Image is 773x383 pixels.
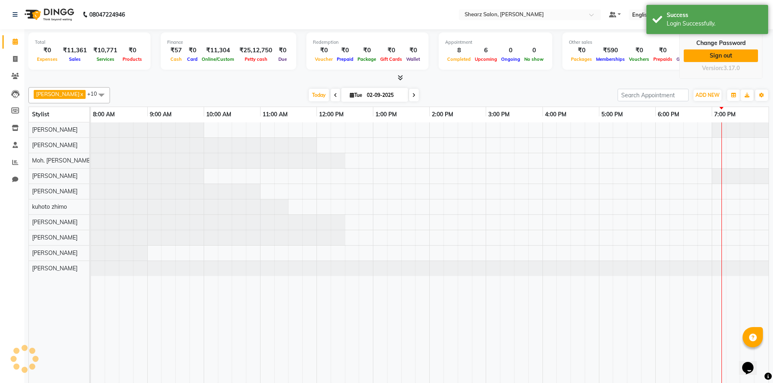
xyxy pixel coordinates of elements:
[499,56,522,62] span: Ongoing
[32,111,49,118] span: Stylist
[21,3,76,26] img: logo
[569,46,594,55] div: ₹0
[364,89,405,101] input: 2025-09-02
[674,56,700,62] span: Gift Cards
[313,56,335,62] span: Voucher
[404,46,422,55] div: ₹0
[276,46,290,55] div: ₹0
[261,109,290,120] a: 11:00 AM
[445,39,546,46] div: Appointment
[373,109,399,120] a: 1:00 PM
[378,46,404,55] div: ₹0
[200,46,236,55] div: ₹11,304
[32,141,78,149] span: [PERSON_NAME]
[200,56,236,62] span: Online/Custom
[32,188,78,195] span: [PERSON_NAME]
[121,46,144,55] div: ₹0
[667,19,762,28] div: Login Successfully.
[355,46,378,55] div: ₹0
[36,91,80,97] span: [PERSON_NAME]
[627,46,651,55] div: ₹0
[627,56,651,62] span: Vouchers
[684,62,758,74] div: Version:3.17.0
[522,46,546,55] div: 0
[486,109,512,120] a: 3:00 PM
[204,109,233,120] a: 10:00 AM
[90,46,121,55] div: ₹10,771
[95,56,116,62] span: Services
[378,56,404,62] span: Gift Cards
[499,46,522,55] div: 0
[684,49,758,62] a: Sign out
[168,56,184,62] span: Cash
[445,46,473,55] div: 8
[32,249,78,257] span: [PERSON_NAME]
[121,56,144,62] span: Products
[32,218,78,226] span: [PERSON_NAME]
[522,56,546,62] span: No show
[543,109,568,120] a: 4:00 PM
[569,39,700,46] div: Other sales
[335,56,355,62] span: Prepaid
[167,39,290,46] div: Finance
[32,203,67,210] span: kuhoto zhimo
[148,109,174,120] a: 9:00 AM
[656,109,681,120] a: 6:00 PM
[185,56,200,62] span: Card
[594,56,627,62] span: Memberships
[91,109,117,120] a: 8:00 AM
[618,89,689,101] input: Search Appointment
[317,109,346,120] a: 12:00 PM
[35,56,60,62] span: Expenses
[335,46,355,55] div: ₹0
[313,46,335,55] div: ₹0
[276,56,289,62] span: Due
[80,91,83,97] a: x
[32,265,78,272] span: [PERSON_NAME]
[693,90,721,101] button: ADD NEW
[313,39,422,46] div: Redemption
[404,56,422,62] span: Wallet
[651,56,674,62] span: Prepaids
[167,46,185,55] div: ₹57
[35,39,144,46] div: Total
[32,157,97,164] span: Moh. [PERSON_NAME] ...
[32,126,78,133] span: [PERSON_NAME]
[473,46,499,55] div: 6
[569,56,594,62] span: Packages
[594,46,627,55] div: ₹590
[695,92,719,98] span: ADD NEW
[309,89,329,101] span: Today
[667,11,762,19] div: Success
[674,46,700,55] div: ₹0
[32,172,78,180] span: [PERSON_NAME]
[60,46,90,55] div: ₹11,361
[185,46,200,55] div: ₹0
[32,234,78,241] span: [PERSON_NAME]
[243,56,269,62] span: Petty cash
[89,3,125,26] b: 08047224946
[35,46,60,55] div: ₹0
[651,46,674,55] div: ₹0
[430,109,455,120] a: 2:00 PM
[67,56,83,62] span: Sales
[684,37,758,49] a: Change Password
[473,56,499,62] span: Upcoming
[348,92,364,98] span: Tue
[445,56,473,62] span: Completed
[739,351,765,375] iframe: chat widget
[712,109,738,120] a: 7:00 PM
[599,109,625,120] a: 5:00 PM
[87,90,103,97] span: +10
[355,56,378,62] span: Package
[236,46,276,55] div: ₹25,12,750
